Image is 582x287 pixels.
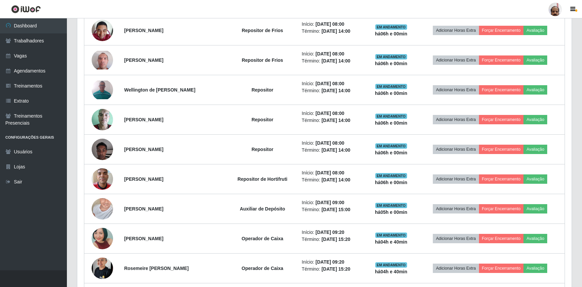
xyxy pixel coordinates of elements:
[375,209,407,215] strong: há 05 h e 00 min
[375,143,407,149] span: EM ANDAMENTO
[92,254,113,283] img: 1739996135764.jpeg
[523,204,547,213] button: Avaliação
[523,174,547,184] button: Avaliação
[523,26,547,35] button: Avaliação
[92,81,113,99] img: 1724302399832.jpeg
[433,174,479,184] button: Adicionar Horas Extra
[92,16,113,44] img: 1650455423616.jpeg
[302,87,363,94] li: Término:
[252,87,273,93] strong: Repositor
[321,28,350,34] time: [DATE] 14:00
[315,81,344,86] time: [DATE] 08:00
[321,118,350,123] time: [DATE] 14:00
[302,229,363,236] li: Início:
[302,57,363,64] li: Término:
[479,234,524,243] button: Forçar Encerramento
[523,115,547,124] button: Avaliação
[315,21,344,27] time: [DATE] 08:00
[375,31,407,36] strong: há 06 h e 00 min
[479,204,524,213] button: Forçar Encerramento
[375,269,407,274] strong: há 04 h e 40 min
[433,115,479,124] button: Adicionar Horas Extra
[302,266,363,273] li: Término:
[433,204,479,213] button: Adicionar Horas Extra
[479,115,524,124] button: Forçar Encerramento
[92,216,113,261] img: 1752018104421.jpeg
[302,206,363,213] li: Término:
[92,186,113,232] img: 1757991129015.jpeg
[302,140,363,147] li: Início:
[433,85,479,95] button: Adicionar Horas Extra
[523,264,547,273] button: Avaliação
[302,80,363,87] li: Início:
[315,230,344,235] time: [DATE] 09:20
[433,26,479,35] button: Adicionar Horas Extra
[252,117,273,122] strong: Repositor
[375,239,407,245] strong: há 04 h e 40 min
[315,259,344,265] time: [DATE] 09:20
[375,61,407,66] strong: há 06 h e 00 min
[302,169,363,176] li: Início:
[124,117,163,122] strong: [PERSON_NAME]
[523,85,547,95] button: Avaliação
[237,176,287,182] strong: Repositor de Hortifruti
[92,165,113,193] img: 1753556561718.jpeg
[302,147,363,154] li: Término:
[321,88,350,93] time: [DATE] 14:00
[315,200,344,205] time: [DATE] 09:00
[523,55,547,65] button: Avaliação
[315,111,344,116] time: [DATE] 08:00
[124,266,189,271] strong: Rosemeire [PERSON_NAME]
[302,236,363,243] li: Término:
[302,110,363,117] li: Início:
[479,145,524,154] button: Forçar Encerramento
[92,135,113,163] img: 1739977282987.jpeg
[479,55,524,65] button: Forçar Encerramento
[302,28,363,35] li: Término:
[321,266,350,272] time: [DATE] 15:20
[241,236,283,241] strong: Operador de Caixa
[375,173,407,178] span: EM ANDAMENTO
[523,234,547,243] button: Avaliação
[124,206,163,211] strong: [PERSON_NAME]
[302,259,363,266] li: Início:
[302,176,363,183] li: Término:
[92,105,113,134] img: 1736341148646.jpeg
[433,264,479,273] button: Adicionar Horas Extra
[302,117,363,124] li: Término:
[302,21,363,28] li: Início:
[479,85,524,95] button: Forçar Encerramento
[479,264,524,273] button: Forçar Encerramento
[321,147,350,153] time: [DATE] 14:00
[92,51,113,70] img: 1701787542098.jpeg
[375,91,407,96] strong: há 06 h e 00 min
[240,206,285,211] strong: Auxiliar de Depósito
[252,147,273,152] strong: Repositor
[479,174,524,184] button: Forçar Encerramento
[523,145,547,154] button: Avaliação
[315,170,344,175] time: [DATE] 08:00
[375,180,407,185] strong: há 06 h e 00 min
[375,120,407,126] strong: há 06 h e 00 min
[302,199,363,206] li: Início:
[321,177,350,182] time: [DATE] 14:00
[375,262,407,268] span: EM ANDAMENTO
[479,26,524,35] button: Forçar Encerramento
[321,58,350,63] time: [DATE] 14:00
[124,147,163,152] strong: [PERSON_NAME]
[124,57,163,63] strong: [PERSON_NAME]
[124,28,163,33] strong: [PERSON_NAME]
[375,233,407,238] span: EM ANDAMENTO
[433,55,479,65] button: Adicionar Horas Extra
[124,236,163,241] strong: [PERSON_NAME]
[242,28,283,33] strong: Repositor de Frios
[124,87,195,93] strong: Wellington de [PERSON_NAME]
[433,234,479,243] button: Adicionar Horas Extra
[375,203,407,208] span: EM ANDAMENTO
[241,266,283,271] strong: Operador de Caixa
[124,176,163,182] strong: [PERSON_NAME]
[375,150,407,155] strong: há 06 h e 00 min
[11,5,41,13] img: CoreUI Logo
[321,237,350,242] time: [DATE] 15:20
[315,51,344,56] time: [DATE] 08:00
